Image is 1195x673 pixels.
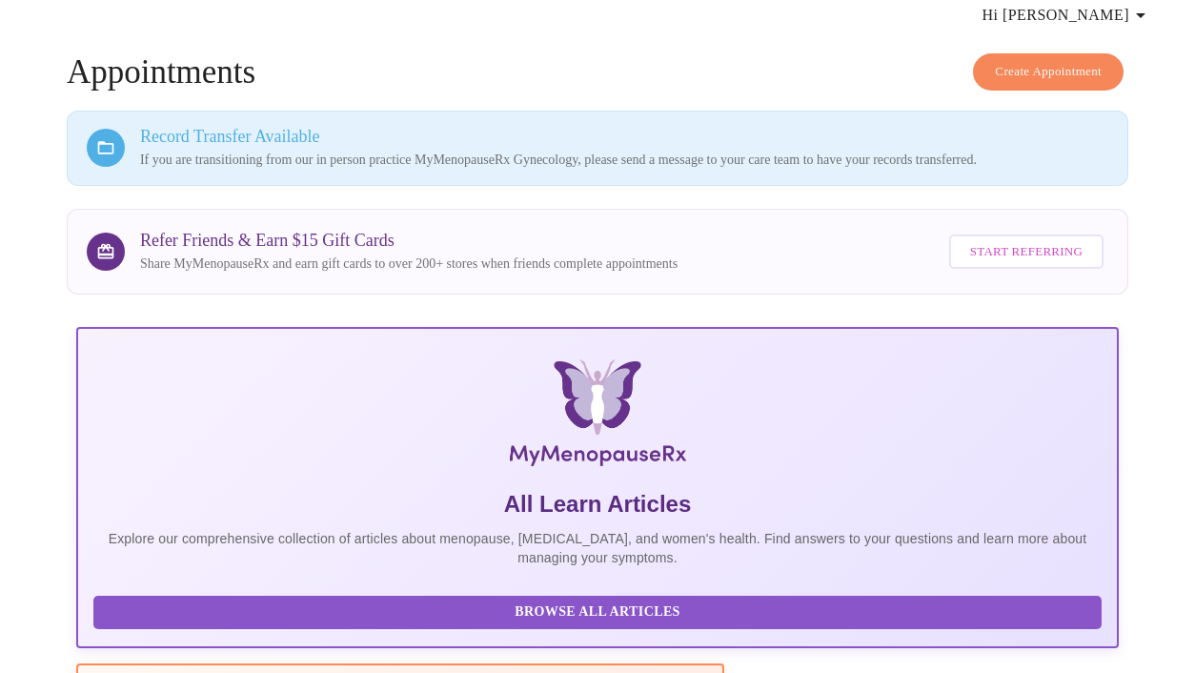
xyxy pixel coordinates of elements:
[112,601,1083,624] span: Browse All Articles
[973,53,1124,91] button: Create Appointment
[995,61,1102,83] span: Create Appointment
[93,596,1102,629] button: Browse All Articles
[250,359,945,474] img: MyMenopauseRx Logo
[982,2,1152,29] span: Hi [PERSON_NAME]
[93,489,1102,520] h5: All Learn Articles
[140,127,1108,147] h3: Record Transfer Available
[140,231,678,251] h3: Refer Friends & Earn $15 Gift Cards
[944,225,1108,279] a: Start Referring
[949,235,1104,270] button: Start Referring
[67,53,1128,92] h4: Appointments
[970,241,1083,263] span: Start Referring
[93,602,1106,619] a: Browse All Articles
[140,255,678,274] p: Share MyMenopauseRx and earn gift cards to over 200+ stores when friends complete appointments
[93,529,1102,567] p: Explore our comprehensive collection of articles about menopause, [MEDICAL_DATA], and women's hea...
[140,151,1108,170] p: If you are transitioning from our in person practice MyMenopauseRx Gynecology, please send a mess...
